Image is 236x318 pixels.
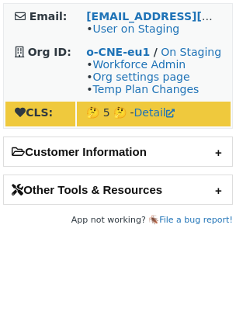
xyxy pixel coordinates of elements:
a: o-CNE-eu1 [86,46,150,58]
strong: / [154,46,158,58]
a: Temp Plan Changes [92,83,199,95]
a: Workforce Admin [92,58,186,71]
strong: Org ID: [28,46,71,58]
a: User on Staging [92,22,179,35]
h2: Customer Information [4,137,232,166]
span: • • • [86,58,199,95]
strong: Email: [29,10,68,22]
a: File a bug report! [159,215,233,225]
a: Detail [134,106,175,119]
a: On Staging [161,46,221,58]
footer: App not working? 🪳 [3,213,233,228]
td: 🤔 5 🤔 - [77,102,231,126]
a: Org settings page [92,71,189,83]
strong: CLS: [15,106,53,119]
span: • [86,22,179,35]
h2: Other Tools & Resources [4,175,232,204]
